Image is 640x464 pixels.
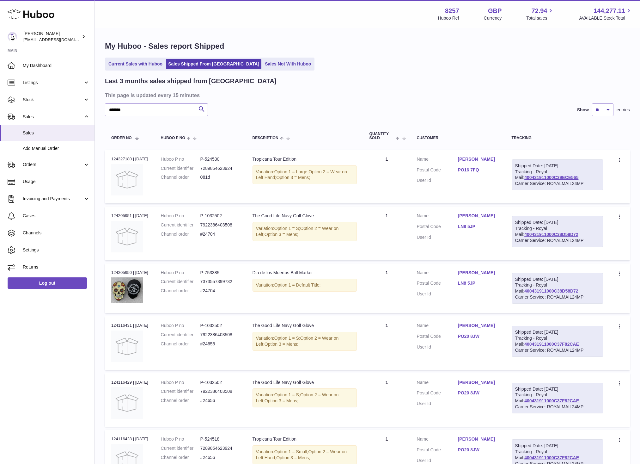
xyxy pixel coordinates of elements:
dt: Name [417,270,458,277]
div: Carrier Service: ROYALMAIL24MP [515,181,600,187]
span: Option 3 = Mens; [276,455,310,460]
td: 1 [363,207,411,260]
dt: Current identifier [161,388,200,394]
div: The Good Life Navy Golf Glove [253,213,357,219]
span: Add Manual Order [23,145,90,152]
a: Log out [8,277,87,289]
dd: 7922386403508 [200,332,240,338]
div: Variation: [253,222,357,241]
div: Tropicana Tour Edition [253,156,357,162]
span: Option 3 = Mens; [265,398,298,403]
dt: Current identifier [161,332,200,338]
span: Order No [111,136,132,140]
a: LN8 5JP [458,280,499,286]
dt: Postal Code [417,167,458,175]
div: 124116429 | [DATE] [111,380,148,385]
label: Show [577,107,589,113]
a: [PERSON_NAME] [458,156,499,162]
span: Quantity Sold [369,132,394,140]
td: 1 [363,373,411,427]
span: Sales [23,114,83,120]
dt: User Id [417,177,458,183]
a: Sales Not With Huboo [263,59,313,69]
span: Option 1 = Large; [274,169,309,174]
dt: Huboo P no [161,436,200,442]
td: 1 [363,263,411,313]
div: Variation: [253,388,357,407]
a: [PERSON_NAME] [458,380,499,386]
span: Option 1 = S; [274,392,300,397]
span: Invoicing and Payments [23,196,83,202]
h3: This page is updated every 15 minutes [105,92,628,99]
dt: Channel order [161,231,200,237]
a: LN8 5JP [458,224,499,230]
span: entries [617,107,630,113]
div: Huboo Ref [438,15,459,21]
dd: #24656 [200,455,240,461]
div: 124205950 | [DATE] [111,270,148,275]
div: 124116431 | [DATE] [111,323,148,328]
span: Option 2 = Wear on Left; [256,226,339,237]
div: Shipped Date: [DATE] [515,220,600,226]
dt: Current identifier [161,279,200,285]
span: Usage [23,179,90,185]
a: 400431911000C38D58D72 [524,288,578,294]
span: AVAILABLE Stock Total [579,15,632,21]
dt: Huboo P no [161,213,200,219]
div: Shipped Date: [DATE] [515,443,600,449]
div: 124116428 | [DATE] [111,436,148,442]
strong: GBP [488,7,502,15]
dt: User Id [417,401,458,407]
span: Stock [23,97,83,103]
span: Channels [23,230,90,236]
td: 1 [363,150,411,203]
dt: Channel order [161,398,200,404]
dt: Current identifier [161,165,200,171]
dd: #24704 [200,231,240,237]
span: Option 1 = S; [274,336,300,341]
dd: P-1032502 [200,213,240,219]
dd: 7922386403508 [200,222,240,228]
div: Carrier Service: ROYALMAIL24MP [515,404,600,410]
span: Sales [23,130,90,136]
div: The Good Life Navy Golf Glove [253,323,357,329]
span: Option 1 = Small; [274,449,308,454]
span: Option 3 = Mens; [265,232,298,237]
dt: Name [417,436,458,444]
dd: 7289854623924 [200,445,240,451]
span: Huboo P no [161,136,185,140]
div: Carrier Service: ROYALMAIL24MP [515,294,600,300]
dt: Channel order [161,174,200,180]
span: Listings [23,80,83,86]
a: [PERSON_NAME] [458,270,499,276]
dt: Name [417,323,458,330]
div: Variation: [253,332,357,351]
a: Current Sales with Huboo [106,59,165,69]
dt: Huboo P no [161,156,200,162]
div: Currency [484,15,502,21]
span: Option 1 = Default Title; [274,282,321,288]
a: 144,277.11 AVAILABLE Stock Total [579,7,632,21]
span: Settings [23,247,90,253]
dt: Name [417,380,458,387]
a: [PERSON_NAME] [458,213,499,219]
img: no-photo.jpg [111,387,143,419]
a: 400431911000C39ECE565 [524,175,578,180]
strong: 8257 [445,7,459,15]
a: Sales Shipped From [GEOGRAPHIC_DATA] [166,59,261,69]
a: [PERSON_NAME] [458,323,499,329]
div: Tracking - Royal Mail: [512,383,603,414]
span: Option 3 = Mens; [276,175,310,180]
span: [EMAIL_ADDRESS][DOMAIN_NAME] [23,37,93,42]
div: Carrier Service: ROYALMAIL24MP [515,238,600,244]
dt: Huboo P no [161,323,200,329]
div: Carrier Service: ROYALMAIL24MP [515,347,600,353]
dd: #24656 [200,398,240,404]
div: Shipped Date: [DATE] [515,276,600,282]
img: don@skinsgolf.com [8,32,17,41]
a: PO20 8JW [458,390,499,396]
dd: 7289854623924 [200,165,240,171]
dd: P-1032502 [200,380,240,386]
span: Orders [23,162,83,168]
div: Shipped Date: [DATE] [515,163,600,169]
